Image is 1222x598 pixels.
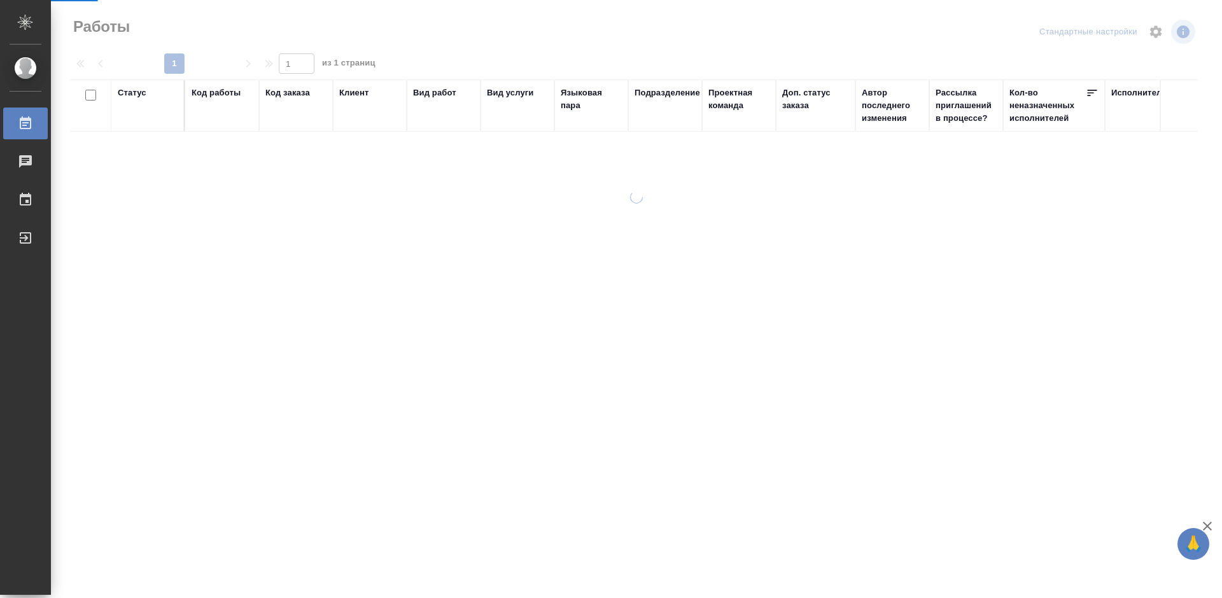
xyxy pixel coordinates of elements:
button: 🙏 [1177,528,1209,560]
div: Кол-во неназначенных исполнителей [1009,87,1086,125]
span: 🙏 [1183,531,1204,557]
div: Проектная команда [708,87,769,112]
div: Исполнитель [1111,87,1167,99]
div: Код заказа [265,87,310,99]
div: Языковая пара [561,87,622,112]
div: Вид услуги [487,87,534,99]
div: Доп. статус заказа [782,87,849,112]
div: Клиент [339,87,369,99]
div: Вид работ [413,87,456,99]
div: Код работы [192,87,241,99]
div: Подразделение [635,87,700,99]
div: Рассылка приглашений в процессе? [936,87,997,125]
div: Автор последнего изменения [862,87,923,125]
div: Статус [118,87,146,99]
